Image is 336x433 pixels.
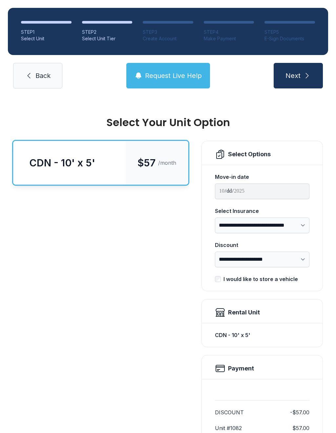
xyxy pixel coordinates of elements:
[264,29,315,35] div: STEP 5
[215,173,309,181] div: Move-in date
[228,364,254,373] h2: Payment
[215,329,309,342] div: CDN - 10' x 5'
[215,408,244,416] dt: DISCOUNT
[143,35,193,42] div: Create Account
[290,408,309,416] dd: -$57.00
[215,241,309,249] div: Discount
[158,159,176,167] span: /month
[82,29,133,35] div: STEP 2
[204,29,254,35] div: STEP 4
[228,150,271,159] div: Select Options
[13,117,323,128] div: Select Your Unit Option
[215,252,309,267] select: Discount
[21,35,72,42] div: Select Unit
[215,424,242,432] dt: Unit #1082
[21,29,72,35] div: STEP 1
[285,71,301,80] span: Next
[215,183,309,199] input: Move-in date
[137,157,156,169] span: $57
[29,157,95,169] div: CDN - 10' x 5'
[223,275,298,283] div: I would like to store a vehicle
[145,71,202,80] span: Request Live Help
[228,308,260,317] div: Rental Unit
[264,35,315,42] div: E-Sign Documents
[143,29,193,35] div: STEP 3
[215,207,309,215] div: Select Insurance
[215,217,309,233] select: Select Insurance
[82,35,133,42] div: Select Unit Tier
[292,424,309,432] dd: $57.00
[204,35,254,42] div: Make Payment
[35,71,51,80] span: Back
